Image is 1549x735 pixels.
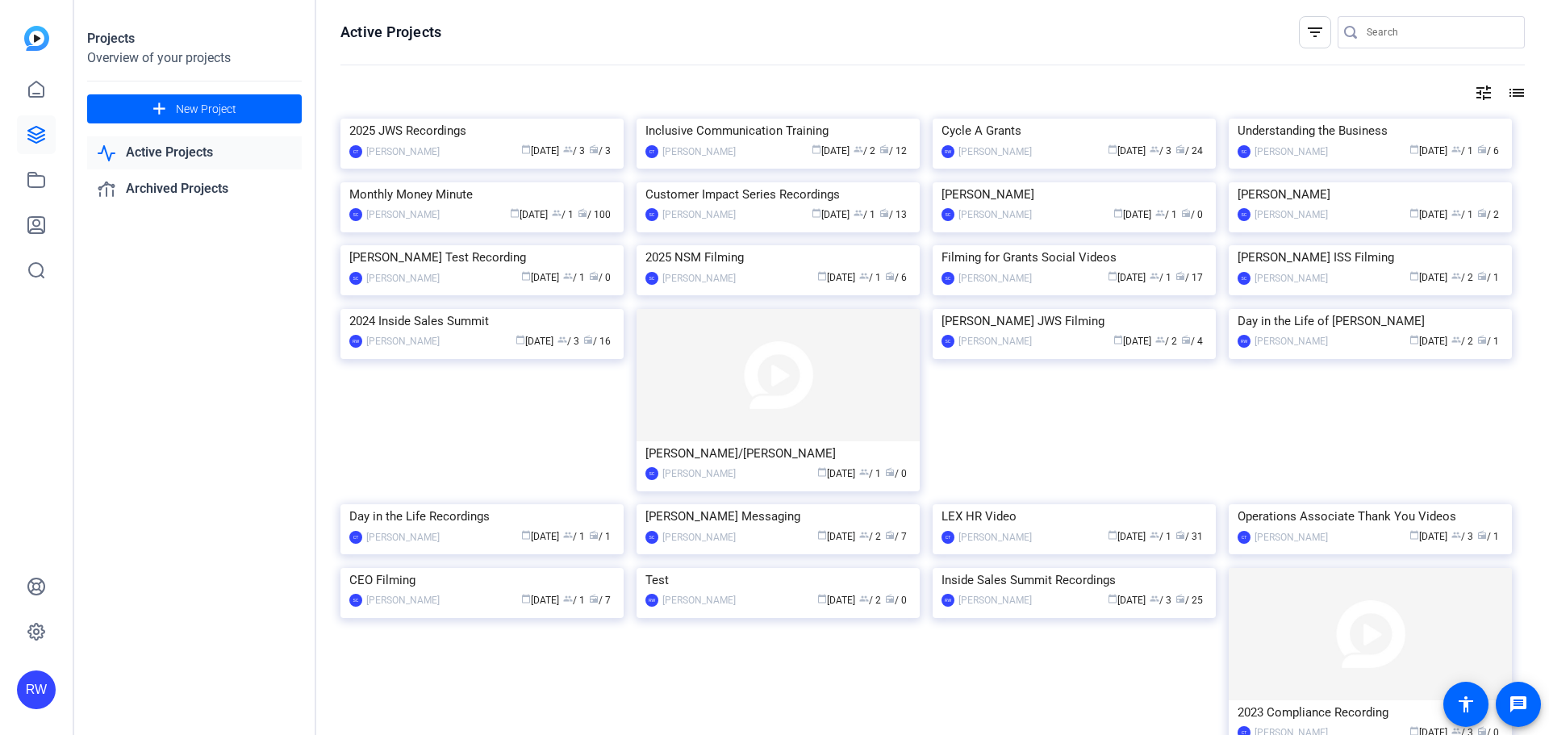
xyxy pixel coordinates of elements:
[1150,144,1159,154] span: group
[942,272,954,285] div: SC
[563,145,585,157] span: / 3
[1255,333,1328,349] div: [PERSON_NAME]
[885,468,907,479] span: / 0
[958,270,1032,286] div: [PERSON_NAME]
[1175,145,1203,157] span: / 24
[1181,336,1203,347] span: / 4
[589,595,611,606] span: / 7
[366,592,440,608] div: [PERSON_NAME]
[942,208,954,221] div: SC
[1175,594,1185,603] span: radio
[958,333,1032,349] div: [PERSON_NAME]
[854,145,875,157] span: / 2
[1477,144,1487,154] span: radio
[1181,209,1203,220] span: / 0
[942,119,1207,143] div: Cycle A Grants
[176,101,236,118] span: New Project
[812,208,821,218] span: calendar_today
[1451,144,1461,154] span: group
[1175,530,1185,540] span: radio
[817,272,855,283] span: [DATE]
[942,504,1207,528] div: LEX HR Video
[879,208,889,218] span: radio
[1477,530,1487,540] span: radio
[942,182,1207,207] div: [PERSON_NAME]
[1477,209,1499,220] span: / 2
[589,594,599,603] span: radio
[1477,272,1499,283] span: / 1
[1456,695,1476,714] mat-icon: accessibility
[1255,207,1328,223] div: [PERSON_NAME]
[1451,335,1461,345] span: group
[854,144,863,154] span: group
[1409,208,1419,218] span: calendar_today
[859,467,869,477] span: group
[1150,272,1171,283] span: / 1
[1108,594,1117,603] span: calendar_today
[1108,272,1146,283] span: [DATE]
[1409,145,1447,157] span: [DATE]
[516,335,525,345] span: calendar_today
[1150,530,1159,540] span: group
[349,594,362,607] div: SC
[1409,531,1447,542] span: [DATE]
[87,94,302,123] button: New Project
[1181,335,1191,345] span: radio
[349,208,362,221] div: SC
[885,467,895,477] span: radio
[1108,144,1117,154] span: calendar_today
[645,245,911,269] div: 2025 NSM Filming
[1367,23,1512,42] input: Search
[521,271,531,281] span: calendar_today
[854,208,863,218] span: group
[1451,272,1473,283] span: / 2
[859,595,881,606] span: / 2
[645,208,658,221] div: SC
[557,336,579,347] span: / 3
[589,144,599,154] span: radio
[859,272,881,283] span: / 1
[942,145,954,158] div: RW
[662,144,736,160] div: [PERSON_NAME]
[589,272,611,283] span: / 0
[349,568,615,592] div: CEO Filming
[1451,208,1461,218] span: group
[1451,209,1473,220] span: / 1
[87,48,302,68] div: Overview of your projects
[1238,145,1250,158] div: SC
[885,271,895,281] span: radio
[1255,144,1328,160] div: [PERSON_NAME]
[366,144,440,160] div: [PERSON_NAME]
[958,207,1032,223] div: [PERSON_NAME]
[1509,695,1528,714] mat-icon: message
[366,207,440,223] div: [PERSON_NAME]
[340,23,441,42] h1: Active Projects
[510,208,520,218] span: calendar_today
[521,272,559,283] span: [DATE]
[1108,531,1146,542] span: [DATE]
[589,530,599,540] span: radio
[645,504,911,528] div: [PERSON_NAME] Messaging
[879,209,907,220] span: / 13
[1477,335,1487,345] span: radio
[1108,595,1146,606] span: [DATE]
[1409,530,1419,540] span: calendar_today
[1238,245,1503,269] div: [PERSON_NAME] ISS Filming
[662,207,736,223] div: [PERSON_NAME]
[521,531,559,542] span: [DATE]
[552,208,562,218] span: group
[854,209,875,220] span: / 1
[589,145,611,157] span: / 3
[1155,335,1165,345] span: group
[885,272,907,283] span: / 6
[1409,272,1447,283] span: [DATE]
[521,530,531,540] span: calendar_today
[1477,145,1499,157] span: / 6
[859,271,869,281] span: group
[1238,531,1250,544] div: CT
[1238,208,1250,221] div: SC
[859,531,881,542] span: / 2
[1238,700,1503,725] div: 2023 Compliance Recording
[1409,144,1419,154] span: calendar_today
[1113,208,1123,218] span: calendar_today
